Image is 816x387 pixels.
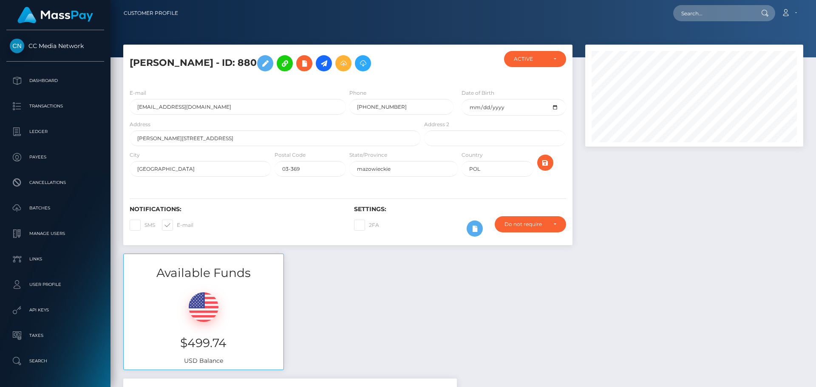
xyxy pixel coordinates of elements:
[514,56,547,62] div: ACTIVE
[462,89,494,97] label: Date of Birth
[10,304,101,316] p: API Keys
[6,70,104,91] a: Dashboard
[130,335,277,351] h3: $499.74
[673,5,753,21] input: Search...
[10,151,101,164] p: Payees
[124,265,283,281] h3: Available Funds
[424,121,449,128] label: Address 2
[6,198,104,219] a: Batches
[349,89,366,97] label: Phone
[130,220,155,231] label: SMS
[462,151,483,159] label: Country
[124,282,283,370] div: USD Balance
[349,151,387,159] label: State/Province
[17,7,93,23] img: MassPay Logo
[6,299,104,321] a: API Keys
[10,39,24,53] img: CC Media Network
[10,355,101,367] p: Search
[275,151,306,159] label: Postal Code
[10,278,101,291] p: User Profile
[10,74,101,87] p: Dashboard
[6,96,104,117] a: Transactions
[10,125,101,138] p: Ledger
[6,121,104,142] a: Ledger
[130,121,150,128] label: Address
[10,176,101,189] p: Cancellations
[162,220,193,231] label: E-mail
[130,151,140,159] label: City
[6,147,104,168] a: Payees
[130,51,416,76] h5: [PERSON_NAME] - ID: 880
[6,325,104,346] a: Taxes
[354,220,379,231] label: 2FA
[6,172,104,193] a: Cancellations
[6,274,104,295] a: User Profile
[130,206,341,213] h6: Notifications:
[10,329,101,342] p: Taxes
[6,350,104,372] a: Search
[130,89,146,97] label: E-mail
[316,55,332,71] a: Initiate Payout
[10,253,101,266] p: Links
[504,221,547,228] div: Do not require
[6,223,104,244] a: Manage Users
[354,206,566,213] h6: Settings:
[10,227,101,240] p: Manage Users
[504,51,566,67] button: ACTIVE
[189,292,218,322] img: USD.png
[124,4,178,22] a: Customer Profile
[10,202,101,215] p: Batches
[6,42,104,50] span: CC Media Network
[6,249,104,270] a: Links
[10,100,101,113] p: Transactions
[495,216,566,232] button: Do not require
